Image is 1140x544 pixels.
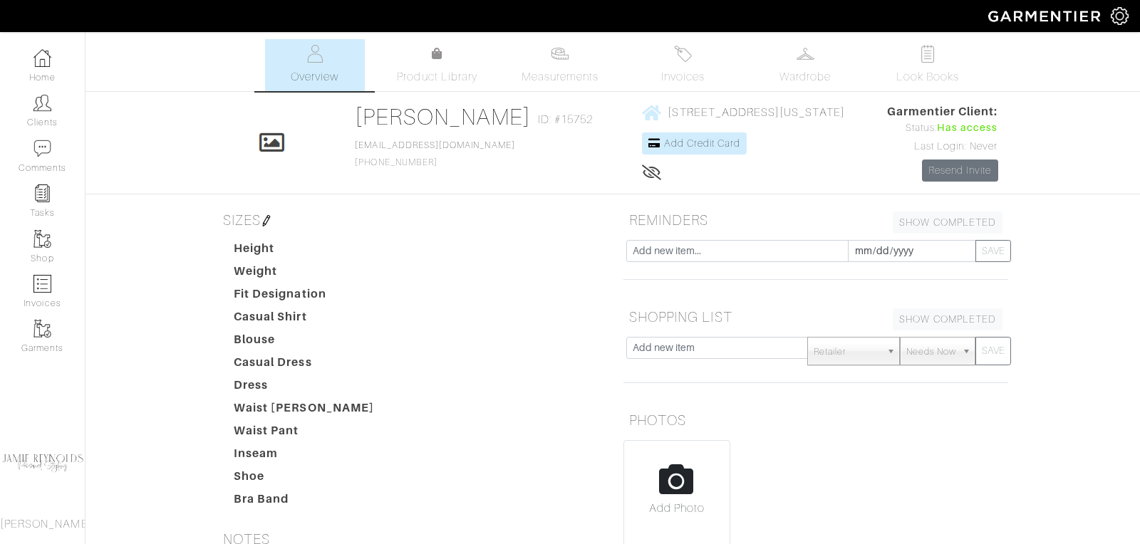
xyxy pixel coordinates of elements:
[664,137,741,149] span: Add Credit Card
[814,338,881,366] span: Retailer
[642,103,844,121] a: [STREET_ADDRESS][US_STATE]
[33,94,51,112] img: clients-icon-6bae9207a08558b7cb47a8932f037763ab4055f8c8b6bfacd5dc20c3e0201464.png
[893,211,1002,234] a: SHOW COMPLETED
[223,240,385,263] dt: Height
[633,39,732,91] a: Invoices
[223,331,385,354] dt: Blouse
[223,445,385,468] dt: Inseam
[797,45,814,63] img: wardrobe-487a4870c1b7c33e795ec22d11cfc2ed9d08956e64fb3008fe2437562e282088.svg
[388,46,487,85] a: Product Library
[623,303,1008,331] h5: SHOPPING LIST
[975,240,1011,262] button: SAVE
[355,104,531,130] a: [PERSON_NAME]
[355,140,514,150] a: [EMAIL_ADDRESS][DOMAIN_NAME]
[626,240,849,262] input: Add new item...
[510,39,611,91] a: Measurements
[623,206,1008,234] h5: REMINDERS
[981,4,1111,28] img: garmentier-logo-header-white-b43fb05a5012e4ada735d5af1a66efaba907eab6374d6393d1fbf88cb4ef424d.png
[668,106,844,119] span: [STREET_ADDRESS][US_STATE]
[33,275,51,293] img: orders-icon-0abe47150d42831381b5fb84f609e132dff9fe21cb692f30cb5eec754e2cba89.png
[223,286,385,308] dt: Fit Designation
[397,68,477,85] span: Product Library
[217,206,602,234] h5: SIZES
[223,354,385,377] dt: Casual Dress
[33,184,51,202] img: reminder-icon-8004d30b9f0a5d33ae49ab947aed9ed385cf756f9e5892f1edd6e32f2345188e.png
[33,49,51,67] img: dashboard-icon-dbcd8f5a0b271acd01030246c82b418ddd0df26cd7fceb0bd07c9910d44c42f6.png
[538,111,594,128] span: ID: #15752
[887,120,998,136] div: Status:
[223,263,385,286] dt: Weight
[261,215,272,226] img: pen-cf24a1663064a2ec1b9c1bd2387e9de7a2fa800b781884d57f21acf72779bad2.png
[975,337,1011,365] button: SAVE
[1111,7,1129,25] img: gear-icon-white-bd11855cb880d31180b6d7d6211b90ccbf57a29d726f0c71d8c61bd08dd39cc2.png
[223,377,385,399] dt: Dress
[623,406,1008,434] h5: PHOTOS
[779,68,831,85] span: Wardrobe
[33,230,51,248] img: garments-icon-b7da505a4dc4fd61783c78ac3ca0ef83fa9d6f193b1c9dc38574b1d14d53ca28.png
[906,338,956,366] span: Needs Now
[355,140,514,167] span: [PHONE_NUMBER]
[223,399,385,422] dt: Waist [PERSON_NAME]
[919,45,937,63] img: todo-9ac3debb85659649dc8f770b8b6100bb5dab4b48dedcbae339e5042a72dfd3cc.svg
[896,68,960,85] span: Look Books
[661,68,705,85] span: Invoices
[626,337,808,359] input: Add new item
[223,308,385,331] dt: Casual Shirt
[223,491,385,513] dt: Bra Band
[33,140,51,157] img: comment-icon-a0a6a9ef722e966f86d9cbdc48e553b5cf19dbc54f86b18d962a5391bc8f6eb6.png
[893,308,1002,330] a: SHOW COMPLETED
[306,45,323,63] img: basicinfo-40fd8af6dae0f16599ec9e87c0ef1c0a1fdea2edbe929e3d69a839185d80c458.svg
[887,139,998,155] div: Last Login: Never
[33,320,51,338] img: garments-icon-b7da505a4dc4fd61783c78ac3ca0ef83fa9d6f193b1c9dc38574b1d14d53ca28.png
[922,159,998,182] a: Resend Invite
[674,45,692,63] img: orders-27d20c2124de7fd6de4e0e44c1d41de31381a507db9b33961299e4e07d508b8c.svg
[937,120,998,136] span: Has access
[551,45,569,63] img: measurements-466bbee1fd09ba9460f595b01e5d73f9e2bff037440d3c8f018324cb6cdf7a4a.svg
[223,468,385,491] dt: Shoe
[522,68,599,85] span: Measurements
[265,39,365,91] a: Overview
[223,422,385,445] dt: Waist Pant
[887,103,998,120] span: Garmentier Client:
[642,132,747,155] a: Add Credit Card
[291,68,338,85] span: Overview
[878,39,978,91] a: Look Books
[755,39,855,91] a: Wardrobe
